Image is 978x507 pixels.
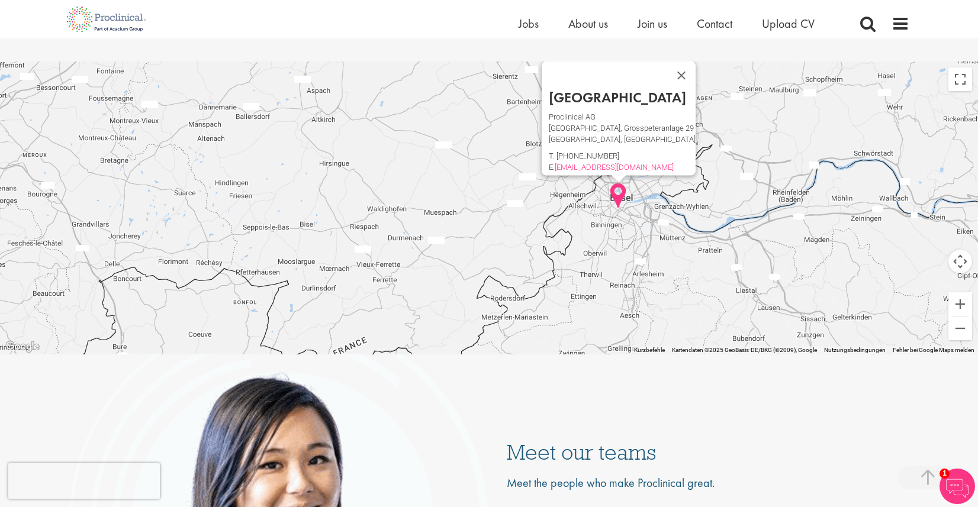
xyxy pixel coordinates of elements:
[893,347,974,353] a: Fehler bei Google Maps melden
[948,67,972,91] button: Vollbildansicht ein/aus
[549,137,696,142] p: [GEOGRAPHIC_DATA], [GEOGRAPHIC_DATA]
[697,16,732,31] a: Contact
[638,16,667,31] a: Join us
[3,339,42,354] img: Google
[3,339,42,354] a: Dieses Gebiet in Google Maps öffnen (in neuem Fenster)
[507,441,909,463] h3: Meet our teams
[519,16,539,31] a: Jobs
[762,16,815,31] a: Upload CV
[948,292,972,316] button: Vergrößern
[549,164,696,170] p: E.
[948,250,972,273] button: Kamerasteuerung für die Karte
[555,163,674,172] a: [EMAIL_ADDRESS][DOMAIN_NAME]
[948,317,972,340] button: Verkleinern
[940,469,950,479] span: 1
[672,347,817,353] span: Kartendaten ©2025 GeoBasis-DE/BKG (©2009), Google
[549,153,696,159] p: T. [PHONE_NUMBER]
[940,469,975,504] img: Chatbot
[824,347,886,353] a: Nutzungsbedingungen
[667,62,696,90] button: Schließen
[549,114,696,120] p: Proclinical AG
[549,125,696,131] p: [GEOGRAPHIC_DATA], Grosspeteranlage 29
[634,346,665,354] button: Kurzbefehle
[8,463,160,499] iframe: reCAPTCHA
[549,90,696,105] h2: [GEOGRAPHIC_DATA]
[568,16,608,31] a: About us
